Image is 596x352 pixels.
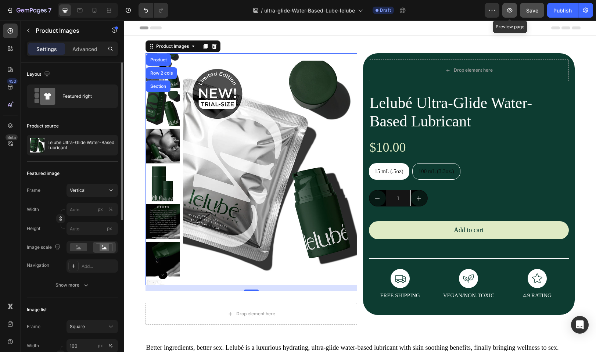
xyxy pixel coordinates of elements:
[27,206,39,213] label: Width
[27,342,39,349] label: Width
[262,170,287,186] input: quantity
[108,342,113,349] div: %
[295,148,330,154] span: 100 mL (3.3oz.)
[70,187,86,194] span: Vertical
[520,3,544,18] button: Save
[27,262,49,269] div: Navigation
[264,7,355,14] span: ultra-glide-Water-Based-Lube-lelube
[48,6,51,15] p: 7
[27,225,40,232] label: Height
[98,206,103,213] div: px
[55,281,90,289] div: Show more
[47,140,115,150] p: Lelubé Ultra-Glide Water-Based Lubricant
[383,271,444,279] p: 4.9 RATING
[27,187,40,194] label: Frame
[30,138,44,152] img: product feature img
[27,323,40,330] label: Frame
[82,263,116,270] div: Add...
[547,3,578,18] button: Publish
[70,323,85,330] span: Square
[571,316,589,334] div: Open Intercom Messenger
[245,117,283,137] div: $10.00
[314,271,376,279] p: VEGAN/NON-TOXIC
[106,341,115,350] button: px
[27,170,60,177] div: Featured image
[107,226,112,231] span: px
[62,88,107,105] div: Featured right
[96,341,105,350] button: %
[22,323,439,349] span: Better ingredients, better sex. Lelubé is a luxurious hydrating, ultra-glide water-based lubrican...
[36,45,57,53] p: Settings
[330,47,369,53] div: Drop element here
[261,7,263,14] span: /
[7,78,18,84] div: 450
[36,26,98,35] p: Product Images
[96,205,105,214] button: %
[287,170,304,186] button: increment
[380,7,391,14] span: Draft
[108,206,113,213] div: %
[27,306,47,313] div: Image list
[27,69,51,79] div: Layout
[139,3,168,18] div: Undo/Redo
[246,271,307,279] p: FREE SHIPPING
[553,7,572,14] div: Publish
[245,72,445,111] h2: Lelubé Ultra-Glide Water-Based Lubricant
[67,184,118,197] button: Vertical
[106,205,115,214] button: px
[6,134,18,140] div: Beta
[330,205,360,214] div: Add to cart
[3,3,55,18] button: 7
[27,243,62,252] div: Image scale
[72,45,97,53] p: Advanced
[245,201,445,219] button: Add to cart
[526,7,538,14] span: Save
[27,279,118,292] button: Show more
[67,203,118,216] input: px%
[251,148,280,154] span: 15 mL (.5oz)
[98,342,103,349] div: px
[27,123,59,129] div: Product source
[245,170,262,186] button: decrement
[67,320,118,333] button: Square
[124,21,596,352] iframe: Design area
[67,222,118,235] input: px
